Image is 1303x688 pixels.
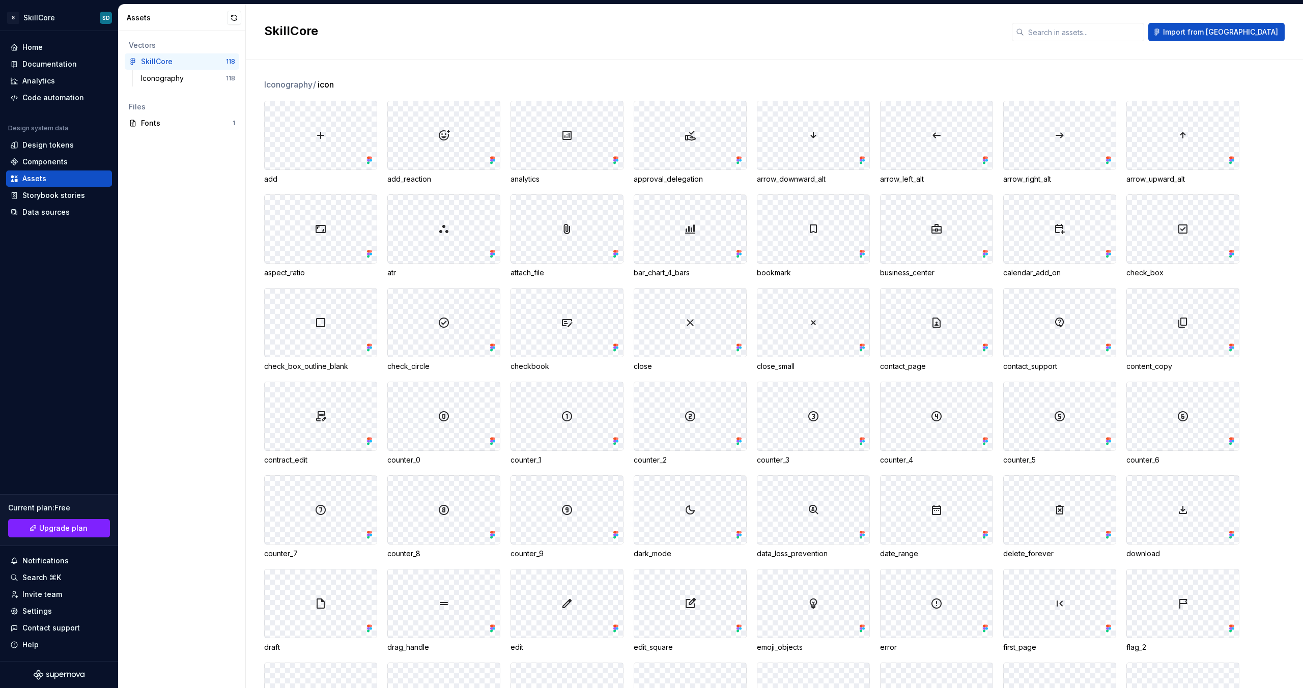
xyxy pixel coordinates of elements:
[1003,361,1116,371] div: contact_support
[880,361,993,371] div: contact_page
[6,637,112,653] button: Help
[387,268,500,278] div: atr
[634,174,747,184] div: approval_delegation
[634,455,747,465] div: counter_2
[264,78,317,91] span: Iconography
[511,174,624,184] div: analytics
[22,59,77,69] div: Documentation
[634,549,747,559] div: dark_mode
[2,7,116,28] button: SSkillCoreSD
[757,455,870,465] div: counter_3
[757,174,870,184] div: arrow_downward_alt
[8,519,110,537] a: Upgrade plan
[511,549,624,559] div: counter_9
[387,642,500,652] div: drag_handle
[264,455,377,465] div: contract_edit
[22,606,52,616] div: Settings
[141,56,173,67] div: SkillCore
[6,56,112,72] a: Documentation
[880,642,993,652] div: error
[1126,268,1239,278] div: check_box
[6,73,112,89] a: Analytics
[880,549,993,559] div: date_range
[1126,455,1239,465] div: counter_6
[22,140,74,150] div: Design tokens
[1163,27,1278,37] span: Import from [GEOGRAPHIC_DATA]
[22,93,84,103] div: Code automation
[1126,549,1239,559] div: download
[39,523,88,533] span: Upgrade plan
[22,157,68,167] div: Components
[22,174,46,184] div: Assets
[22,190,85,200] div: Storybook stories
[511,455,624,465] div: counter_1
[387,361,500,371] div: check_circle
[387,549,500,559] div: counter_8
[23,13,55,23] div: SkillCore
[6,603,112,619] a: Settings
[264,268,377,278] div: aspect_ratio
[264,361,377,371] div: check_box_outline_blank
[511,642,624,652] div: edit
[137,70,239,87] a: Iconography118
[6,90,112,106] a: Code automation
[6,187,112,204] a: Storybook stories
[6,170,112,187] a: Assets
[22,76,55,86] div: Analytics
[1126,361,1239,371] div: content_copy
[1126,174,1239,184] div: arrow_upward_alt
[226,74,235,82] div: 118
[6,137,112,153] a: Design tokens
[22,207,70,217] div: Data sources
[634,642,747,652] div: edit_square
[129,40,235,50] div: Vectors
[757,268,870,278] div: bookmark
[1003,642,1116,652] div: first_page
[313,79,316,90] span: /
[6,569,112,586] button: Search ⌘K
[1003,268,1116,278] div: calendar_add_on
[757,549,870,559] div: data_loss_prevention
[634,361,747,371] div: close
[264,174,377,184] div: add
[7,12,19,24] div: S
[127,13,227,23] div: Assets
[125,115,239,131] a: Fonts1
[6,586,112,603] a: Invite team
[318,78,334,91] span: icon
[226,58,235,66] div: 118
[511,361,624,371] div: checkbook
[880,455,993,465] div: counter_4
[141,118,233,128] div: Fonts
[757,642,870,652] div: emoji_objects
[6,620,112,636] button: Contact support
[6,154,112,170] a: Components
[141,73,188,83] div: Iconography
[880,174,993,184] div: arrow_left_alt
[233,119,235,127] div: 1
[1126,642,1239,652] div: flag_2
[8,124,68,132] div: Design system data
[1148,23,1285,41] button: Import from [GEOGRAPHIC_DATA]
[387,455,500,465] div: counter_0
[6,553,112,569] button: Notifications
[8,503,110,513] div: Current plan : Free
[6,39,112,55] a: Home
[102,14,110,22] div: SD
[264,23,1000,39] h2: SkillCore
[387,174,500,184] div: add_reaction
[264,642,377,652] div: draft
[22,640,39,650] div: Help
[511,268,624,278] div: attach_file
[6,204,112,220] a: Data sources
[22,623,80,633] div: Contact support
[264,549,377,559] div: counter_7
[22,556,69,566] div: Notifications
[1024,23,1144,41] input: Search in assets...
[22,572,61,583] div: Search ⌘K
[1003,549,1116,559] div: delete_forever
[34,670,84,680] svg: Supernova Logo
[129,102,235,112] div: Files
[1003,455,1116,465] div: counter_5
